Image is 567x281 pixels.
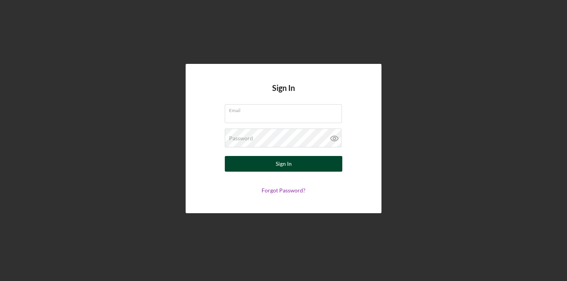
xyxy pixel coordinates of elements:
[229,135,253,141] label: Password
[276,156,292,172] div: Sign In
[225,156,342,172] button: Sign In
[272,83,295,104] h4: Sign In
[262,187,305,194] a: Forgot Password?
[229,105,342,113] label: Email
